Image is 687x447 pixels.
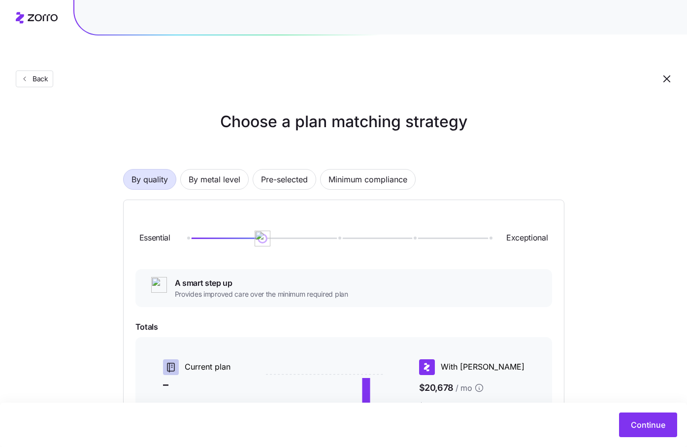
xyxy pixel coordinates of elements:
span: Pre-selected [261,170,308,189]
span: Exceptional [506,232,548,244]
img: ai-icon.png [255,231,270,246]
span: By metal level [189,170,240,189]
div: With [PERSON_NAME] [419,359,524,375]
span: A smart step up [175,277,348,289]
span: Provides improved care over the minimum required plan [175,289,348,299]
h1: Choose a plan matching strategy [123,110,564,134]
button: Minimum compliance [320,169,416,190]
span: Totals [135,321,552,333]
button: By metal level [180,169,249,190]
span: Continue [631,419,665,431]
span: $984 avg. per employee [419,401,524,411]
button: Back [16,70,53,87]
span: Back [29,74,48,84]
span: – [163,379,230,390]
span: / mo [456,382,472,394]
span: Essential [139,232,170,244]
span: By quality [131,170,168,189]
button: By quality [123,169,176,190]
span: Minimum compliance [328,170,407,189]
button: Pre-selected [253,169,316,190]
img: ai-icon.png [151,277,167,293]
span: $20,678 [419,379,524,397]
button: Continue [619,413,677,437]
div: Current plan [163,359,230,375]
